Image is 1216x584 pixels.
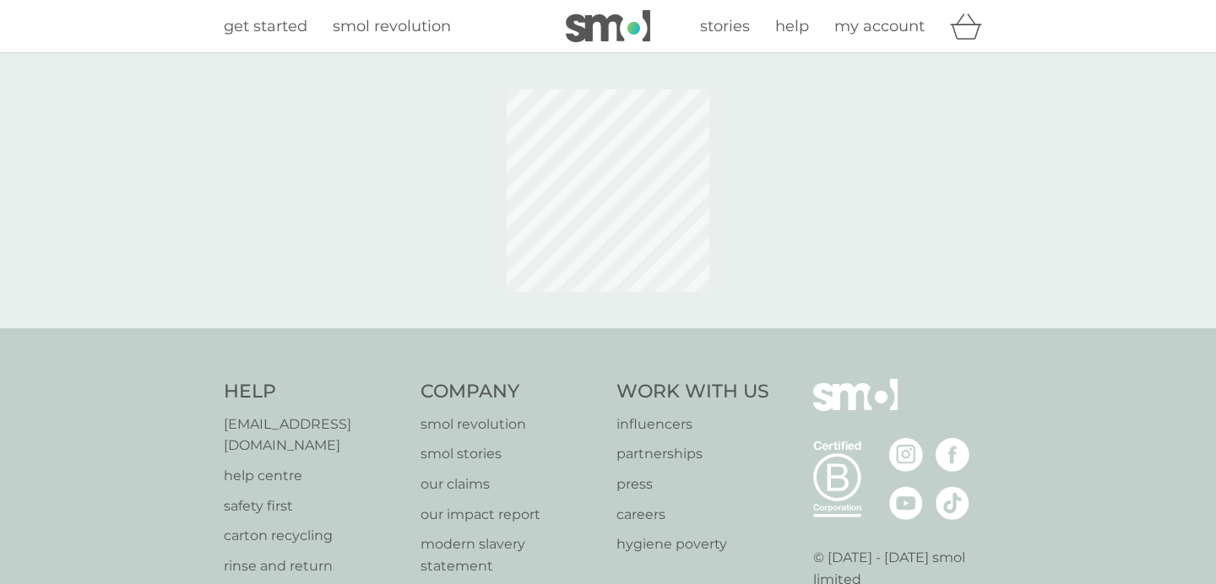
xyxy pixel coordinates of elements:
[421,379,600,405] h4: Company
[421,414,600,435] a: smol revolution
[775,17,809,35] span: help
[224,555,404,577] a: rinse and return
[936,486,969,520] img: visit the smol Tiktok page
[224,525,404,547] a: carton recycling
[616,533,769,555] a: hygiene poverty
[889,438,923,472] img: visit the smol Instagram page
[616,504,769,526] a: careers
[834,14,925,39] a: my account
[421,504,600,526] a: our impact report
[224,414,404,457] a: [EMAIL_ADDRESS][DOMAIN_NAME]
[950,9,992,43] div: basket
[224,14,307,39] a: get started
[813,379,898,436] img: smol
[333,17,451,35] span: smol revolution
[700,17,750,35] span: stories
[224,495,404,517] a: safety first
[775,14,809,39] a: help
[616,473,769,495] a: press
[421,533,600,576] a: modern slavery statement
[616,414,769,435] a: influencers
[421,473,600,495] a: our claims
[616,443,769,465] a: partnerships
[936,438,969,472] img: visit the smol Facebook page
[333,14,451,39] a: smol revolution
[224,379,404,405] h4: Help
[224,17,307,35] span: get started
[616,379,769,405] h4: Work With Us
[224,465,404,487] a: help centre
[700,14,750,39] a: stories
[566,10,650,42] img: smol
[889,486,923,520] img: visit the smol Youtube page
[421,443,600,465] a: smol stories
[834,17,925,35] span: my account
